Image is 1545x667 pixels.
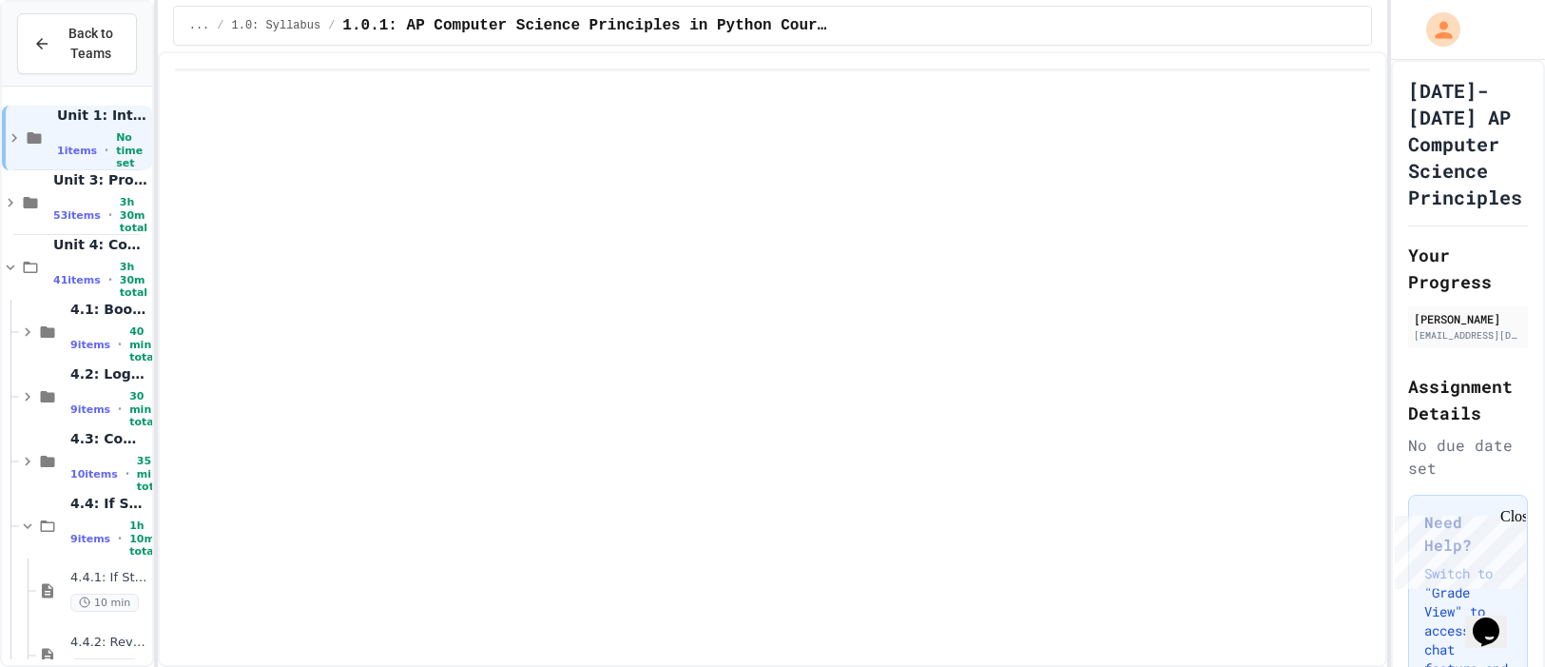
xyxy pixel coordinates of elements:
[70,301,148,318] span: 4.1: Booleans
[217,18,223,33] span: /
[129,325,157,363] span: 40 min total
[118,402,122,417] span: •
[328,18,335,33] span: /
[17,13,137,74] button: Back to Teams
[1408,242,1528,295] h2: Your Progress
[57,145,97,157] span: 1 items
[108,207,112,223] span: •
[8,8,131,121] div: Chat with us now!Close
[129,390,157,428] span: 30 min total
[70,533,110,545] span: 9 items
[70,430,148,447] span: 4.3: Comparison Operators
[62,24,121,64] span: Back to Teams
[108,272,112,287] span: •
[1465,591,1526,648] iframe: chat widget
[70,403,110,416] span: 9 items
[70,570,148,586] span: 4.4.1: If Statements
[70,365,148,383] span: 4.2: Logical Operators
[1414,328,1522,343] div: [EMAIL_ADDRESS][DOMAIN_NAME]
[57,107,148,124] span: Unit 1: Intro to Computer Science
[53,274,101,286] span: 41 items
[1408,434,1528,480] div: No due date set
[137,455,164,493] span: 35 min total
[120,196,148,234] span: 3h 30m total
[105,143,108,158] span: •
[342,14,829,37] span: 1.0.1: AP Computer Science Principles in Python Course Syllabus
[116,131,148,169] span: No time set
[53,171,148,188] span: Unit 3: Programming with Python
[70,468,118,481] span: 10 items
[70,594,139,612] span: 10 min
[232,18,321,33] span: 1.0: Syllabus
[126,466,129,481] span: •
[1408,373,1528,426] h2: Assignment Details
[120,261,148,299] span: 3h 30m total
[1406,8,1465,51] div: My Account
[53,236,148,253] span: Unit 4: Control Structures
[70,339,110,351] span: 9 items
[70,635,148,651] span: 4.4.2: Review - If Statements
[129,520,157,558] span: 1h 10m total
[1387,508,1526,589] iframe: chat widget
[189,18,210,33] span: ...
[1408,77,1528,210] h1: [DATE]-[DATE] AP Computer Science Principles
[118,337,122,352] span: •
[70,495,148,512] span: 4.4: If Statements
[53,209,101,222] span: 53 items
[118,531,122,546] span: •
[1414,310,1522,327] div: [PERSON_NAME]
